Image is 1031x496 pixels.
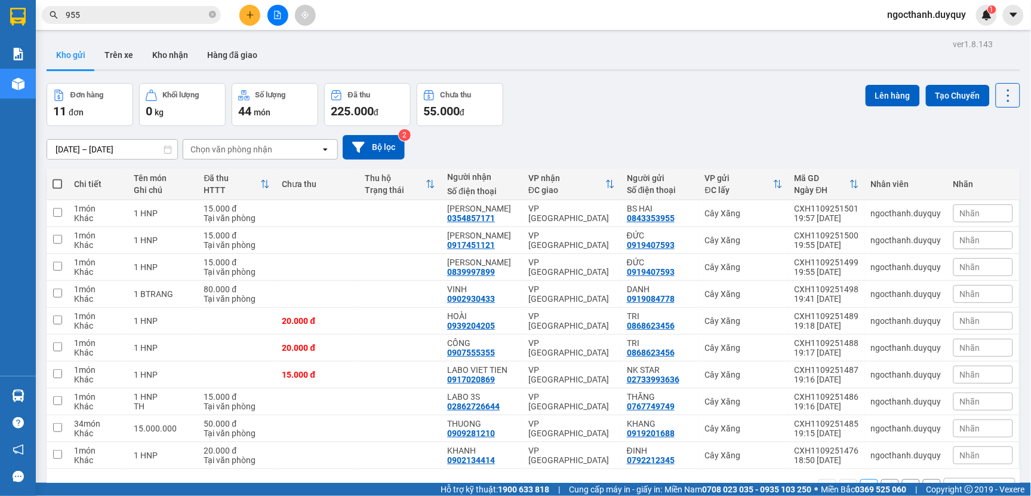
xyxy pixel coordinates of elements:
div: HOÀI [447,311,516,321]
div: 15.000 đ [204,392,270,402]
div: Cây Xăng [705,397,783,406]
span: Hỗ trợ kỹ thuật: [441,483,549,496]
div: VP [GEOGRAPHIC_DATA] [528,338,615,357]
div: Cây Xăng [705,370,783,379]
div: ĐỨC [627,231,693,240]
div: Khác [74,213,122,223]
div: 1 HNP [134,343,192,353]
div: 1 HNP [134,370,192,379]
span: aim [301,11,309,19]
span: Nhãn [960,370,980,379]
div: 50.000 đ [204,419,270,428]
span: món [254,108,270,117]
div: 15.000 đ [204,204,270,213]
div: LABO 3S [447,392,516,402]
div: CXH1109251499 [795,258,859,267]
div: Khác [74,321,122,330]
div: VP gửi [705,173,773,183]
div: 0868623456 [627,321,675,330]
div: ngocthanh.duyquy [871,370,941,379]
sup: 2 [399,129,411,141]
div: 1 HNP [134,392,192,402]
div: 1 món [74,284,122,294]
th: Toggle SortBy [789,169,865,200]
div: CXH1109251476 [795,446,859,455]
div: ver 1.8.143 [953,38,993,51]
button: caret-down [1003,5,1024,26]
span: Nhãn [960,289,980,299]
div: CXH1109251489 [795,311,859,321]
div: Khác [74,428,122,438]
img: warehouse-icon [12,390,24,402]
div: 19:15 [DATE] [795,428,859,438]
span: đơn [69,108,84,117]
button: Đã thu225.000đ [324,83,411,126]
div: 15.000 đ [204,258,270,267]
div: Khác [74,294,122,304]
strong: 0369 525 060 [855,485,907,494]
div: Khác [74,240,122,250]
div: CÔNG [447,338,516,348]
div: 02862726644 [447,402,500,411]
div: 19:41 [DATE] [795,294,859,304]
div: VP [GEOGRAPHIC_DATA] [528,311,615,330]
div: 0919407593 [627,267,675,277]
div: VP [GEOGRAPHIC_DATA] [528,204,615,223]
svg: open [321,145,330,154]
div: Tên món [134,173,192,183]
div: 19:18 [DATE] [795,321,859,330]
div: 1 món [74,204,122,213]
div: 1 món [74,365,122,375]
div: VINH [447,284,516,294]
img: warehouse-icon [12,78,24,90]
div: ngocthanh.duyquy [871,343,941,353]
div: 0792212345 [627,455,675,465]
div: TRI [627,338,693,348]
div: KHANH [447,446,516,455]
th: Toggle SortBy [359,169,441,200]
strong: 0708 023 035 - 0935 103 250 [703,485,812,494]
div: 0919201688 [627,428,675,438]
div: Cây Xăng [705,235,783,245]
button: Hàng đã giao [198,41,267,69]
div: ngocthanh.duyquy [871,209,941,218]
div: ngocthanh.duyquy [871,397,941,406]
strong: 1900 633 818 [498,485,549,494]
img: icon-new-feature [981,10,992,20]
div: Khác [74,348,122,357]
div: ngocthanh.duyquy [871,424,941,433]
button: Lên hàng [866,85,920,106]
div: 34 món [74,419,122,428]
div: Tại văn phòng [204,294,270,304]
span: file-add [273,11,282,19]
div: 15.000 đ [204,231,270,240]
button: Bộ lọc [343,135,405,160]
div: TRI [627,311,693,321]
div: VP [GEOGRAPHIC_DATA] [528,231,615,250]
span: Miền Bắc [821,483,907,496]
div: DANH [627,284,693,294]
div: 18:50 [DATE] [795,455,859,465]
span: 1 [990,5,994,14]
div: BS HAI [627,204,693,213]
div: Trạng thái [365,185,426,195]
div: Khác [74,455,122,465]
span: 11 [53,104,66,118]
div: ngocthanh.duyquy [871,289,941,299]
button: plus [239,5,260,26]
div: 0909281210 [447,428,495,438]
div: Tại văn phòng [204,428,270,438]
span: message [13,471,24,482]
div: 19:16 [DATE] [795,375,859,384]
span: copyright [965,485,973,494]
div: CXH1109251486 [795,392,859,402]
button: Chưa thu55.000đ [417,83,503,126]
th: Toggle SortBy [699,169,789,200]
div: Chưa thu [441,91,472,99]
div: Tại văn phòng [204,240,270,250]
div: THUONG [447,419,516,428]
div: Số lượng [256,91,286,99]
div: 0767749749 [627,402,675,411]
div: VP [GEOGRAPHIC_DATA] [528,258,615,277]
div: 19:55 [DATE] [795,240,859,250]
